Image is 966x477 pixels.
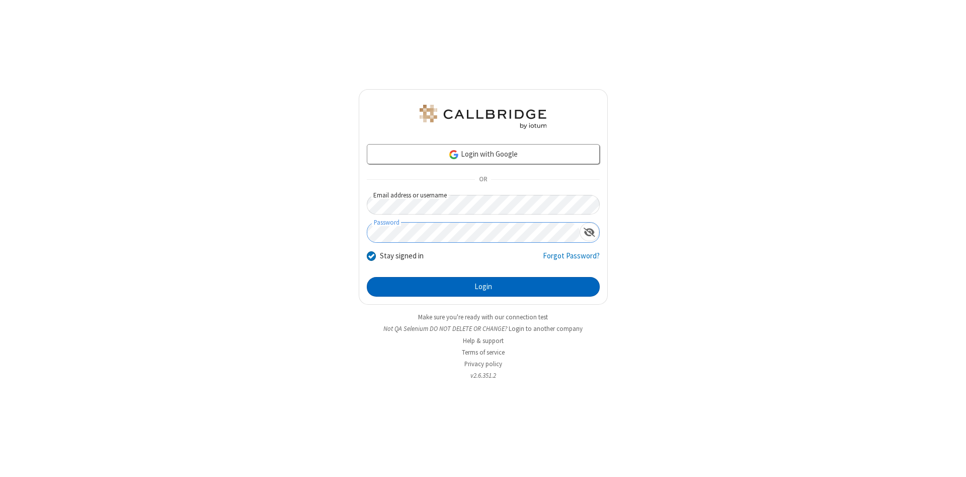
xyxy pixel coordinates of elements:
li: v2.6.351.2 [359,371,608,380]
button: Login to another company [509,324,583,333]
img: google-icon.png [448,149,459,160]
a: Terms of service [462,348,505,357]
input: Password [367,223,580,242]
img: QA Selenium DO NOT DELETE OR CHANGE [418,105,548,129]
a: Make sure you're ready with our connection test [418,313,548,321]
li: Not QA Selenium DO NOT DELETE OR CHANGE? [359,324,608,333]
div: Show password [580,223,599,241]
iframe: Chat [941,451,958,470]
input: Email address or username [367,195,600,215]
button: Login [367,277,600,297]
a: Forgot Password? [543,250,600,269]
span: OR [475,173,491,187]
a: Help & support [463,336,504,345]
a: Login with Google [367,144,600,164]
label: Stay signed in [380,250,424,262]
a: Privacy policy [464,360,502,368]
